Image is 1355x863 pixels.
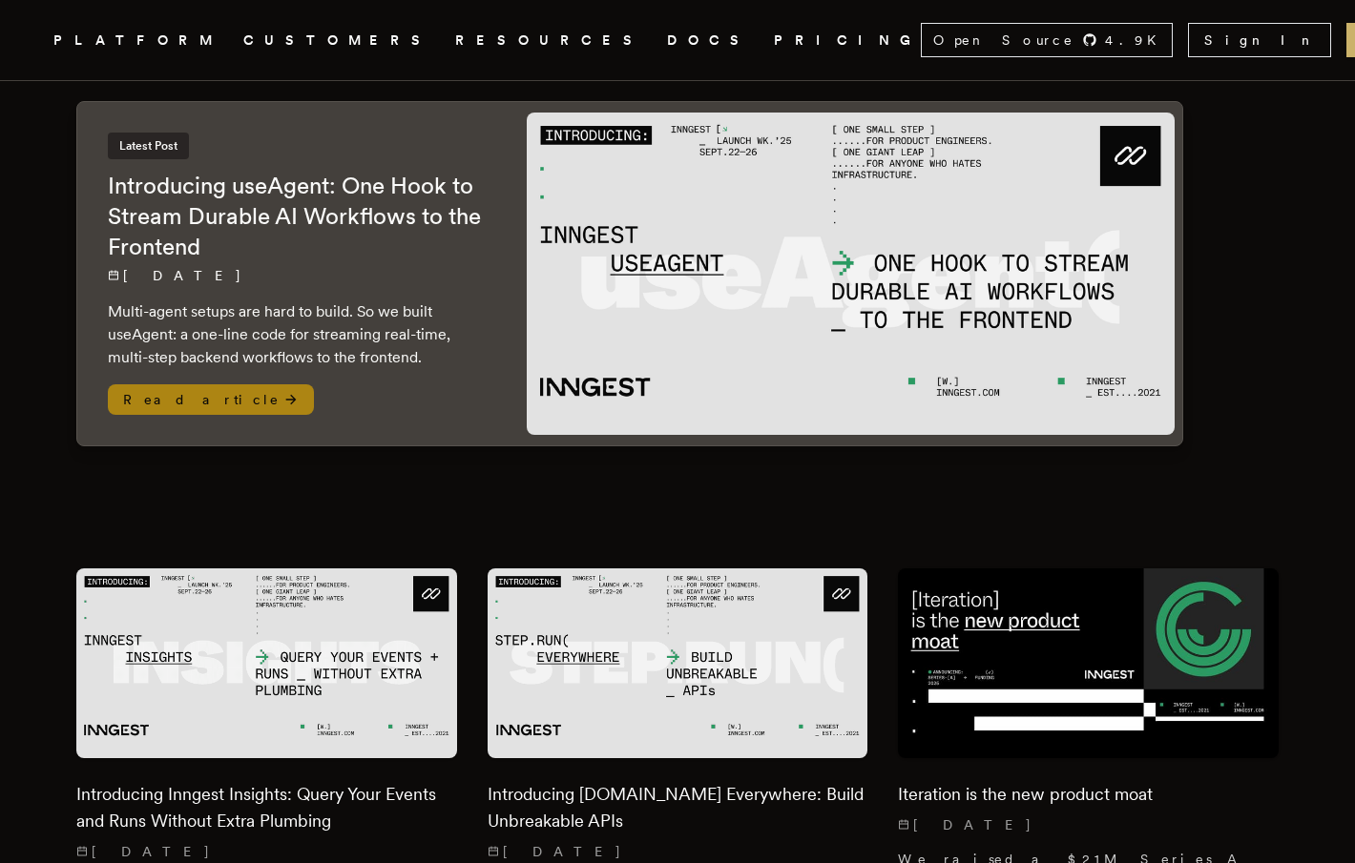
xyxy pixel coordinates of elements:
[898,568,1279,758] img: Featured image for Iteration is the new product moat blog post
[108,384,314,415] span: Read article
[488,781,868,834] h2: Introducing [DOMAIN_NAME] Everywhere: Build Unbreakable APIs
[53,29,220,52] button: PLATFORM
[898,815,1279,834] p: [DATE]
[455,29,644,52] button: RESOURCES
[1105,31,1168,50] span: 4.9 K
[108,266,489,285] p: [DATE]
[108,133,189,159] span: Latest Post
[76,568,457,758] img: Featured image for Introducing Inngest Insights: Query Your Events and Runs Without Extra Plumbin...
[76,101,1183,446] a: Latest PostIntroducing useAgent: One Hook to Stream Durable AI Workflows to the Frontend[DATE] Mu...
[488,842,868,861] p: [DATE]
[527,113,1175,436] img: Featured image for Introducing useAgent: One Hook to Stream Durable AI Workflows to the Frontend ...
[667,29,751,52] a: DOCS
[774,29,921,52] a: PRICING
[1188,23,1331,57] a: Sign In
[898,781,1279,808] h2: Iteration is the new product moat
[76,842,457,861] p: [DATE]
[488,568,868,758] img: Featured image for Introducing Step.Run Everywhere: Build Unbreakable APIs blog post
[243,29,432,52] a: CUSTOMERS
[108,300,489,369] p: Multi-agent setups are hard to build. So we built useAgent: a one-line code for streaming real-ti...
[108,171,489,262] h2: Introducing useAgent: One Hook to Stream Durable AI Workflows to the Frontend
[76,781,457,834] h2: Introducing Inngest Insights: Query Your Events and Runs Without Extra Plumbing
[933,31,1074,50] span: Open Source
